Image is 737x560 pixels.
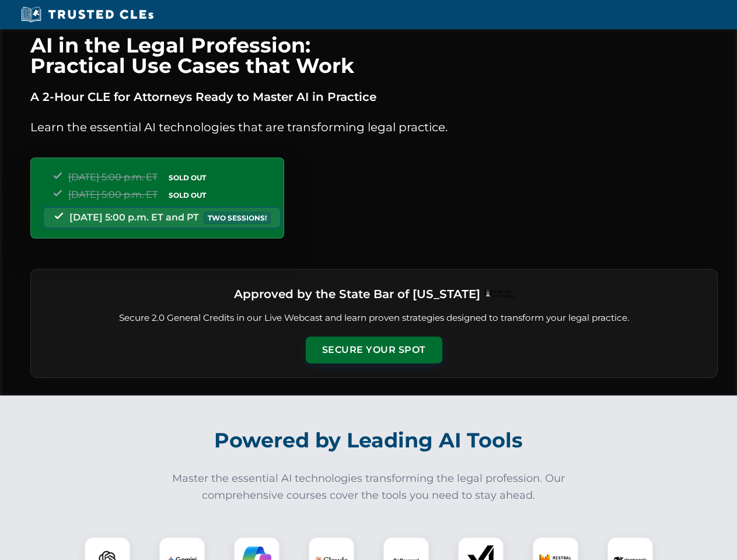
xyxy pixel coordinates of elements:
[165,470,573,504] p: Master the essential AI technologies transforming the legal profession. Our comprehensive courses...
[30,118,718,136] p: Learn the essential AI technologies that are transforming legal practice.
[46,420,692,461] h2: Powered by Leading AI Tools
[165,171,210,184] span: SOLD OUT
[68,189,158,200] span: [DATE] 5:00 p.m. ET
[165,189,210,201] span: SOLD OUT
[30,35,718,76] h1: AI in the Legal Profession: Practical Use Cases that Work
[45,311,703,325] p: Secure 2.0 General Credits in our Live Webcast and learn proven strategies designed to transform ...
[306,337,442,363] button: Secure Your Spot
[18,6,157,23] img: Trusted CLEs
[485,290,514,298] img: Logo
[68,171,158,183] span: [DATE] 5:00 p.m. ET
[234,283,480,304] h3: Approved by the State Bar of [US_STATE]
[30,87,718,106] p: A 2-Hour CLE for Attorneys Ready to Master AI in Practice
